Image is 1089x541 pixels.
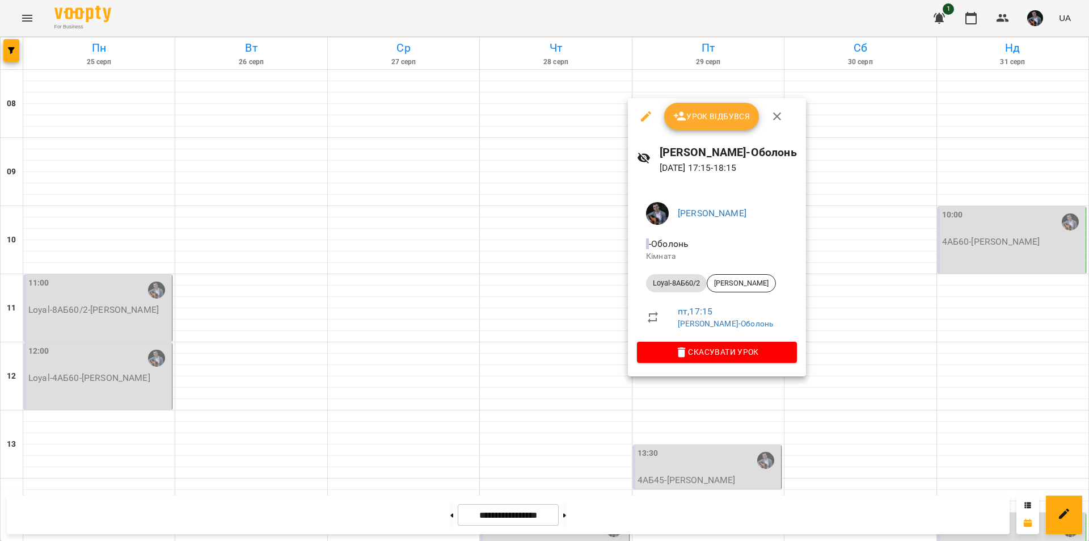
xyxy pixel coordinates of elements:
[660,144,797,161] h6: [PERSON_NAME]-Оболонь
[678,208,746,219] a: [PERSON_NAME]
[637,342,797,362] button: Скасувати Урок
[673,110,750,123] span: Урок відбувся
[678,306,712,317] a: пт , 17:15
[646,251,788,262] p: Кімната
[678,319,773,328] a: [PERSON_NAME]-Оболонь
[646,278,707,288] span: Loyal-8АБ60/2
[646,202,669,225] img: d409717b2cc07cfe90b90e756120502c.jpg
[664,103,759,130] button: Урок відбувся
[707,278,775,288] span: [PERSON_NAME]
[646,345,788,359] span: Скасувати Урок
[660,161,797,175] p: [DATE] 17:15 - 18:15
[707,274,776,292] div: [PERSON_NAME]
[646,238,691,249] span: - Оболонь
